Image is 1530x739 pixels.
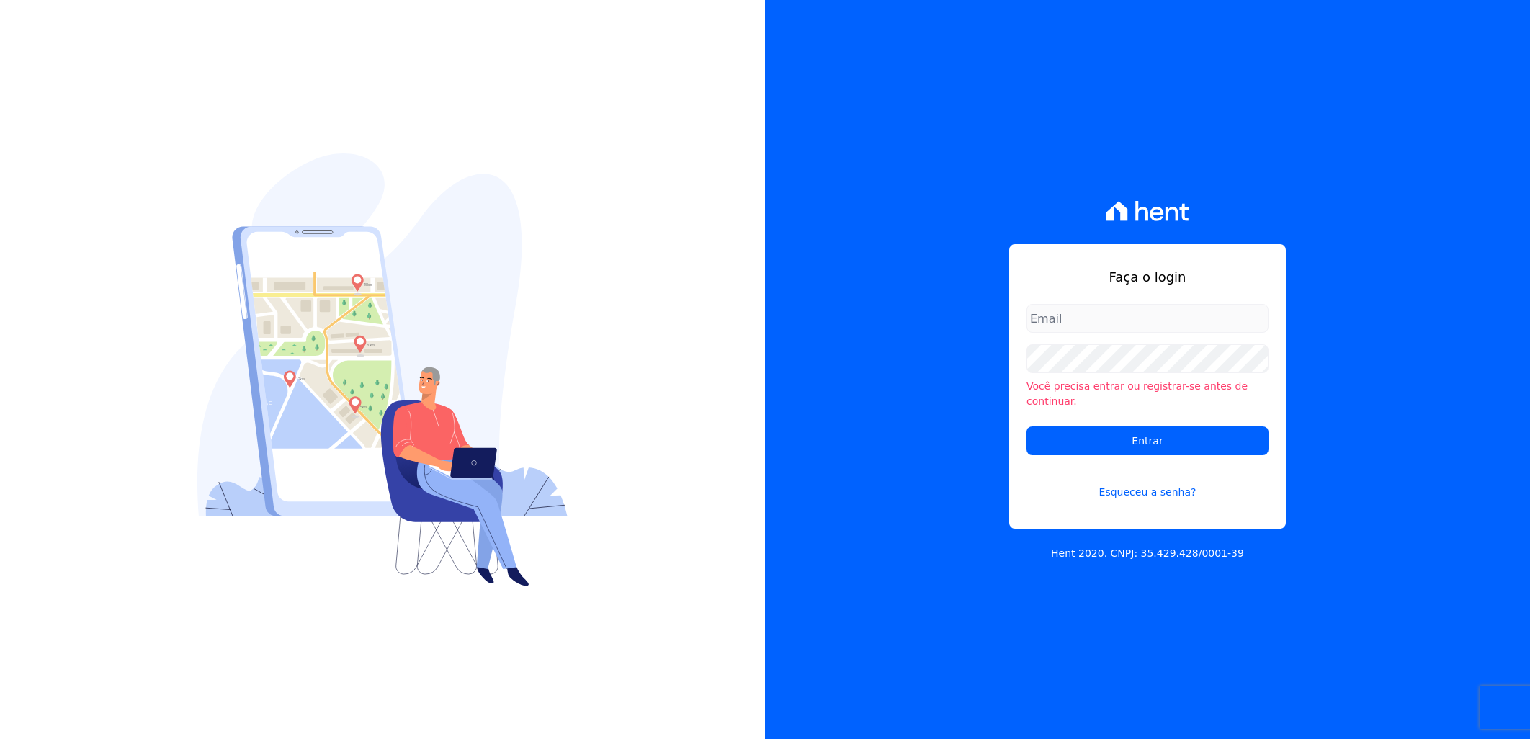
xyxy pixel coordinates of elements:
[197,153,568,586] img: Login
[1026,267,1269,287] h1: Faça o login
[1026,304,1269,333] input: Email
[1026,467,1269,500] a: Esqueceu a senha?
[1051,546,1244,561] p: Hent 2020. CNPJ: 35.429.428/0001-39
[1026,426,1269,455] input: Entrar
[1026,379,1269,409] li: Você precisa entrar ou registrar-se antes de continuar.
